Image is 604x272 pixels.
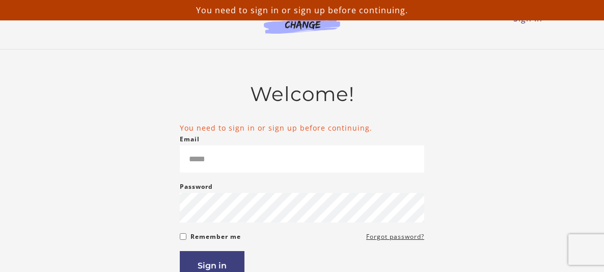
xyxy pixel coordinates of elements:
h2: Welcome! [180,82,424,106]
label: Remember me [190,231,241,243]
a: Forgot password? [366,231,424,243]
img: Agents of Change Logo [253,10,351,34]
p: You need to sign in or sign up before continuing. [4,4,600,16]
label: Password [180,181,213,193]
li: You need to sign in or sign up before continuing. [180,122,424,133]
label: Email [180,133,200,145]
